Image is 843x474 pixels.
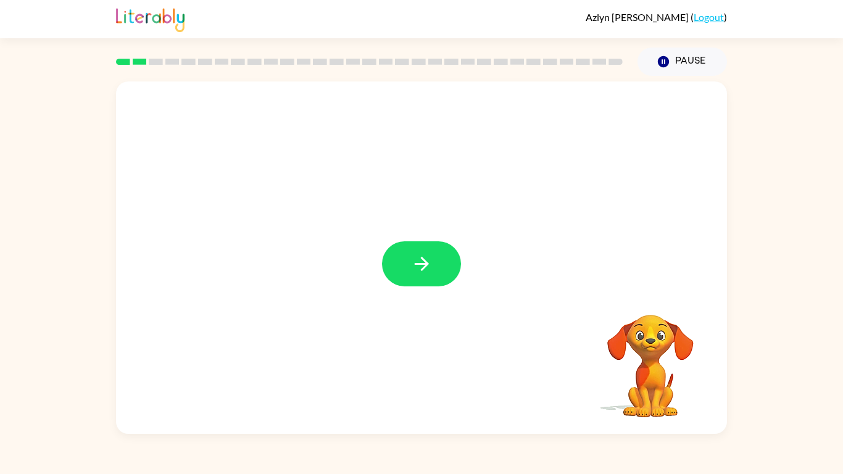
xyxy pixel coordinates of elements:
span: Azlyn [PERSON_NAME] [586,11,691,23]
video: Your browser must support playing .mp4 files to use Literably. Please try using another browser. [589,296,712,419]
a: Logout [694,11,724,23]
button: Pause [637,48,727,76]
div: ( ) [586,11,727,23]
img: Literably [116,5,185,32]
